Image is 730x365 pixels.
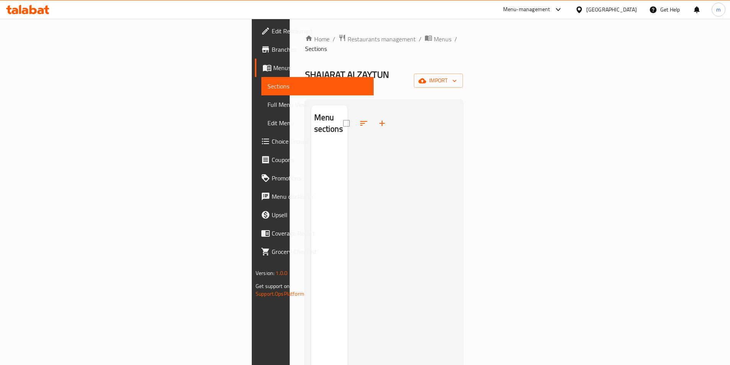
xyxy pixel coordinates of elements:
[373,114,391,133] button: Add section
[255,151,374,169] a: Coupons
[255,187,374,206] a: Menu disclaimer
[454,34,457,44] li: /
[272,26,367,36] span: Edit Restaurant
[256,289,304,299] a: Support.OpsPlatform
[434,34,451,44] span: Menus
[272,210,367,219] span: Upsell
[261,95,374,114] a: Full Menu View
[425,34,451,44] a: Menus
[272,173,367,183] span: Promotions
[272,45,367,54] span: Branches
[267,82,367,91] span: Sections
[273,63,367,72] span: Menus
[255,224,374,242] a: Coverage Report
[272,247,367,256] span: Grocery Checklist
[256,281,291,291] span: Get support on:
[420,76,457,85] span: import
[503,5,550,14] div: Menu-management
[419,34,422,44] li: /
[276,268,287,278] span: 1.0.0
[272,155,367,164] span: Coupons
[272,137,367,146] span: Choice Groups
[272,229,367,238] span: Coverage Report
[272,192,367,201] span: Menu disclaimer
[255,206,374,224] a: Upsell
[256,268,274,278] span: Version:
[261,114,374,132] a: Edit Menu
[716,5,721,14] span: m
[267,100,367,109] span: Full Menu View
[305,34,463,53] nav: breadcrumb
[267,118,367,128] span: Edit Menu
[255,40,374,59] a: Branches
[586,5,637,14] div: [GEOGRAPHIC_DATA]
[255,242,374,261] a: Grocery Checklist
[311,142,348,148] nav: Menu sections
[261,77,374,95] a: Sections
[348,34,416,44] span: Restaurants management
[255,59,374,77] a: Menus
[414,74,463,88] button: import
[255,169,374,187] a: Promotions
[338,34,416,44] a: Restaurants management
[255,132,374,151] a: Choice Groups
[255,22,374,40] a: Edit Restaurant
